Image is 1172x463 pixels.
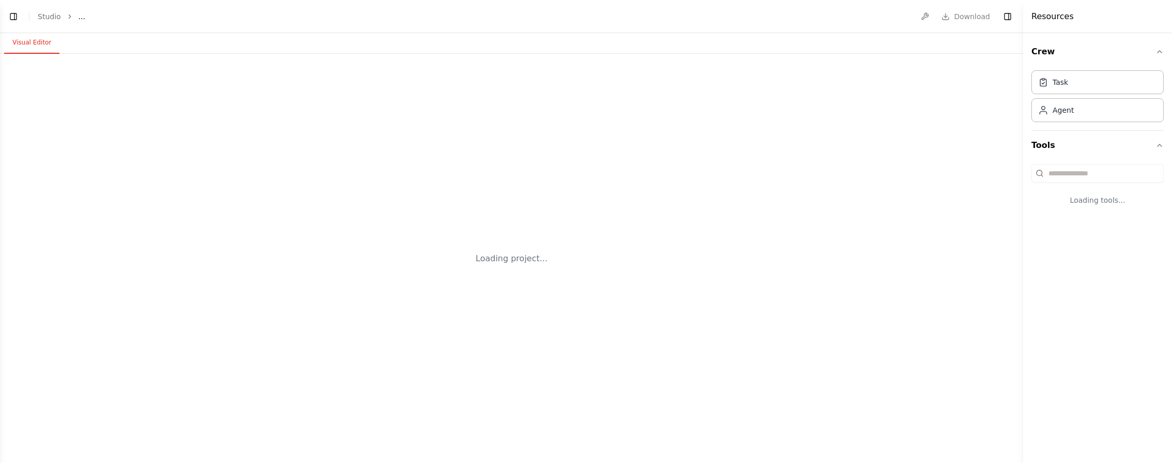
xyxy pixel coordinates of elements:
[38,11,85,22] nav: breadcrumb
[6,9,21,24] button: Show left sidebar
[1031,10,1074,23] h4: Resources
[1000,9,1015,24] button: Hide right sidebar
[476,252,547,265] div: Loading project...
[1031,131,1164,160] button: Tools
[1031,66,1164,130] div: Crew
[1031,160,1164,222] div: Tools
[38,12,61,21] a: Studio
[1053,105,1074,115] div: Agent
[1053,77,1068,87] div: Task
[1031,37,1164,66] button: Crew
[79,11,85,22] span: ...
[4,32,59,54] button: Visual Editor
[1031,187,1164,214] div: Loading tools...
